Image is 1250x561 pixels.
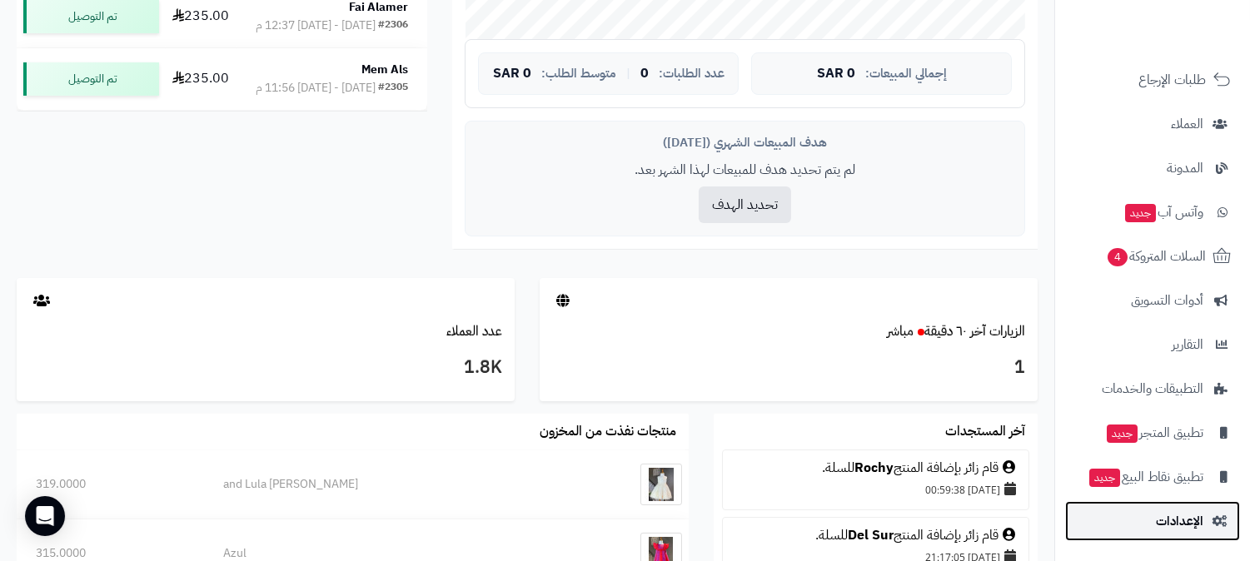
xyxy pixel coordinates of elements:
div: Open Intercom Messenger [25,496,65,536]
span: العملاء [1171,112,1203,136]
small: مباشر [887,321,914,341]
span: التقارير [1172,333,1203,356]
span: السلات المتروكة [1106,245,1206,268]
span: عدد الطلبات: [659,67,725,81]
div: #2306 [378,17,408,34]
a: تطبيق نقاط البيعجديد [1065,457,1240,497]
a: Del Sur [848,525,894,545]
h3: 1.8K [29,354,502,382]
span: المدونة [1167,156,1203,180]
div: [DATE] - [DATE] 11:56 م [256,80,376,97]
img: logo-2.png [1137,12,1234,47]
a: التطبيقات والخدمات [1065,369,1240,409]
span: 4 [1108,248,1128,267]
span: الإعدادات [1156,509,1203,533]
span: جديد [1125,204,1156,222]
span: التطبيقات والخدمات [1102,377,1203,400]
button: تحديد الهدف [699,186,791,223]
a: المدونة [1065,148,1240,188]
div: [PERSON_NAME] and Lula [223,476,553,493]
span: إجمالي المبيعات: [865,67,947,81]
span: | [626,67,630,80]
div: هدف المبيعات الشهري ([DATE]) [478,134,1012,151]
div: [DATE] 00:59:38 [731,478,1020,501]
div: [DATE] - [DATE] 12:37 م [256,17,376,34]
div: تم التوصيل [23,62,159,96]
a: التقارير [1065,325,1240,365]
span: أدوات التسويق [1131,289,1203,312]
a: Rochy [854,458,894,478]
a: أدوات التسويق [1065,280,1240,320]
div: 319.0000 [36,476,185,493]
a: العملاء [1065,104,1240,144]
a: طلبات الإرجاع [1065,60,1240,100]
a: السلات المتروكة4 [1065,236,1240,276]
h3: 1 [552,354,1025,382]
div: قام زائر بإضافة المنتج للسلة. [731,526,1020,545]
div: قام زائر بإضافة المنتج للسلة. [731,459,1020,478]
td: 235.00 [166,48,237,110]
span: تطبيق نقاط البيع [1088,465,1203,489]
span: وآتس آب [1123,201,1203,224]
span: 0 SAR [493,67,531,82]
a: الزيارات آخر ٦٠ دقيقةمباشر [887,321,1025,341]
div: #2305 [378,80,408,97]
span: جديد [1089,469,1120,487]
span: متوسط الطلب: [541,67,616,81]
a: وآتس آبجديد [1065,192,1240,232]
span: 0 [640,67,649,82]
a: تطبيق المتجرجديد [1065,413,1240,453]
h3: آخر المستجدات [945,424,1025,439]
strong: Mem Als [361,61,408,78]
span: تطبيق المتجر [1105,421,1203,444]
span: طلبات الإرجاع [1138,68,1206,92]
span: 0 SAR [817,67,855,82]
a: عدد العملاء [446,321,502,341]
h3: منتجات نفذت من المخزون [540,424,676,439]
a: الإعدادات [1065,501,1240,541]
img: Abel and Lula [640,464,682,505]
span: جديد [1107,424,1138,443]
p: لم يتم تحديد هدف للمبيعات لهذا الشهر بعد. [478,161,1012,180]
